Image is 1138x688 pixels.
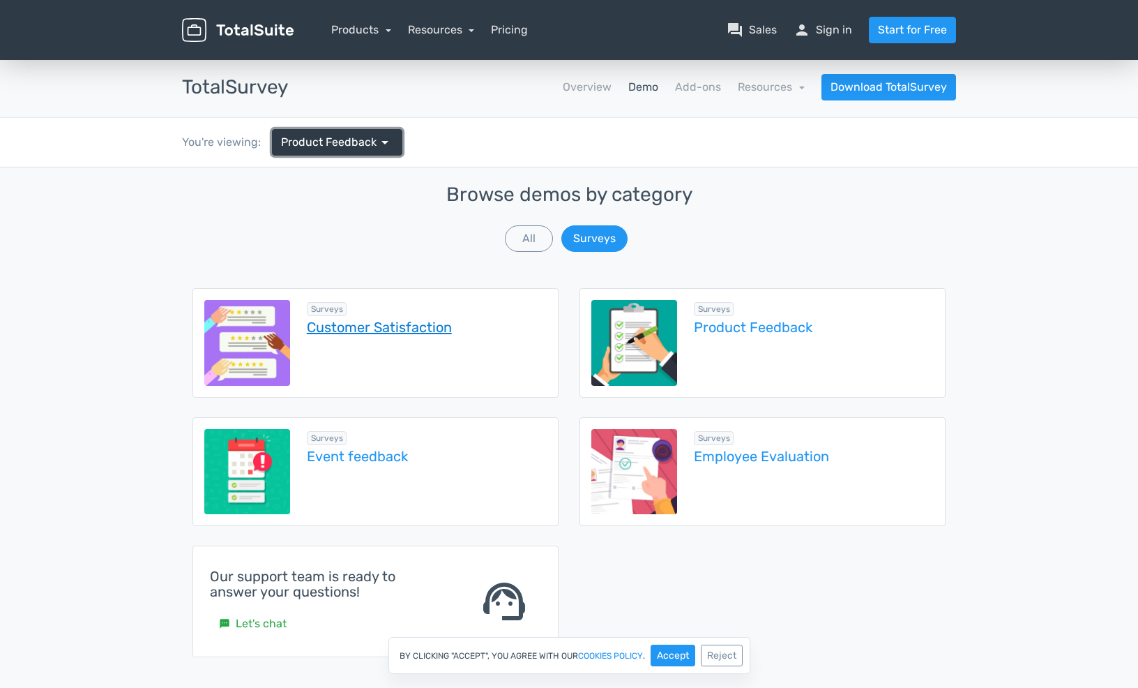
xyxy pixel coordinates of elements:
a: personSign in [794,22,852,38]
a: Event feedback [307,449,547,464]
a: Demo [628,79,658,96]
a: Customer Satisfaction [307,320,547,335]
small: sms [219,618,230,629]
a: Download TotalSurvey [821,74,956,100]
img: employee-evaluation.png.webp [591,429,677,515]
img: customer-satisfaction.png.webp [204,300,290,386]
a: Product Feedback [694,320,934,335]
span: person [794,22,810,38]
a: Resources [738,80,805,94]
span: question_answer [727,22,743,38]
img: TotalSuite for WordPress [182,18,294,43]
h4: Our support team is ready to answer your questions! [210,569,444,599]
a: Product Feedback arrow_drop_down [272,129,402,156]
a: smsLet's chat [210,611,296,637]
a: Start for Free [869,17,956,43]
span: arrow_drop_down [377,134,393,151]
a: cookies policy [578,652,643,660]
button: All [505,225,553,252]
a: Overview [563,79,612,96]
span: Browse all in Surveys [307,302,347,316]
a: question_answerSales [727,22,777,38]
img: product-feedback-1.png.webp [591,300,677,386]
button: Surveys [561,225,628,252]
img: event-feedback.png.webp [204,429,290,515]
span: Browse all in Surveys [307,431,347,445]
a: Pricing [491,22,528,38]
a: Resources [408,23,475,36]
span: support_agent [479,576,529,627]
span: Product Feedback [281,134,377,151]
button: Accept [651,645,695,666]
h3: TotalSurvey [182,77,288,98]
h3: Browse demos by category [192,184,946,206]
a: Employee Evaluation [694,449,934,464]
div: You're viewing: [182,134,272,151]
button: Reject [701,645,743,666]
a: Add-ons [675,79,721,96]
a: Products [331,23,391,36]
div: By clicking "Accept", you agree with our . [388,637,750,674]
span: Browse all in Surveys [694,431,734,445]
span: Browse all in Surveys [694,302,734,316]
